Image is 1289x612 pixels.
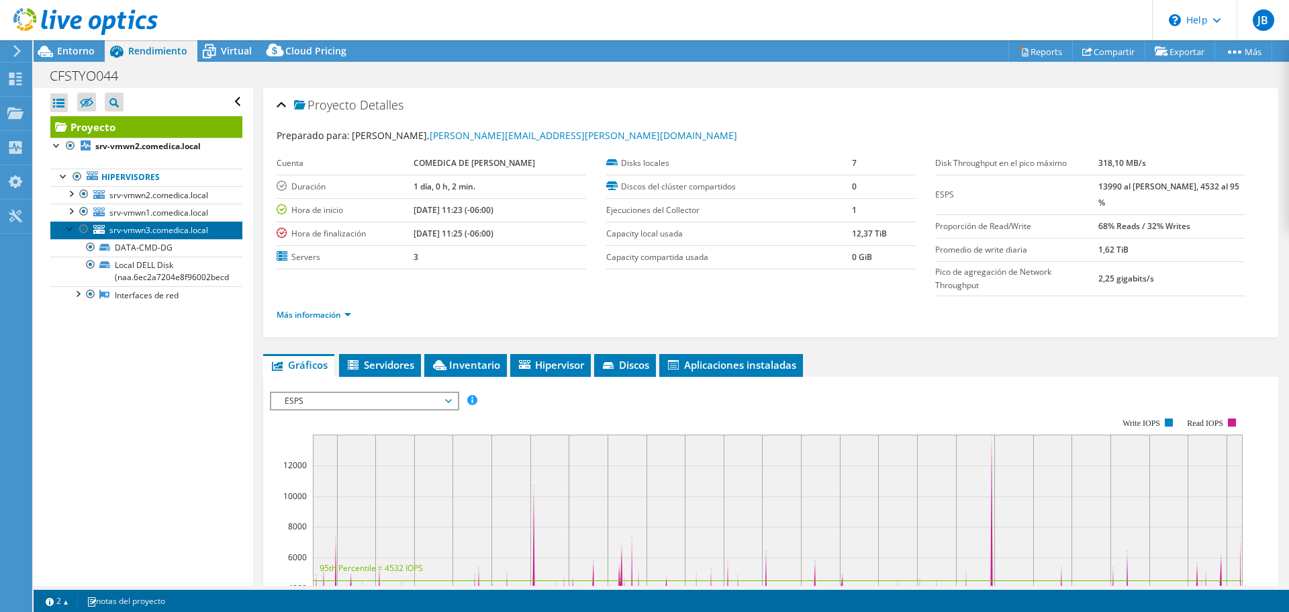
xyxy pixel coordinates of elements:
a: Local DELL Disk (naa.6ec2a7204e8f96002becd [50,257,242,286]
b: 68% Reads / 32% Writes [1098,220,1190,232]
label: Capacity local usada [606,227,853,241]
label: Discos del clúster compartidos [606,180,853,193]
a: Reports [1008,41,1073,62]
label: Hora de finalización [277,227,413,241]
b: 12,37 TiB [852,228,887,239]
text: 4000 [288,582,307,594]
text: Write IOPS [1123,419,1160,428]
a: srv-vmwn2.comedica.local [50,186,242,204]
b: COMEDICA DE [PERSON_NAME] [414,157,535,169]
b: 0 GiB [852,251,872,263]
span: Inventario [431,358,500,371]
label: Duración [277,180,413,193]
svg: \n [1169,14,1181,26]
text: 12000 [283,460,307,471]
a: srv-vmwn3.comedica.local [50,221,242,238]
span: srv-vmwn2.comedica.local [109,189,208,201]
b: 7 [852,157,857,169]
label: Promedio de write diaria [935,243,1098,257]
label: Proporción de Read/Write [935,220,1098,233]
span: Entorno [57,44,95,57]
a: Interfaces de red [50,286,242,304]
label: Cuenta [277,157,413,170]
text: 8000 [288,521,307,532]
span: Rendimiento [128,44,187,57]
label: Disks locales [606,157,853,170]
span: srv-vmwn3.comedica.local [109,224,208,236]
label: Pico de agregación de Network Throughput [935,265,1098,292]
a: [PERSON_NAME][EMAIL_ADDRESS][PERSON_NAME][DOMAIN_NAME] [430,129,737,142]
span: Gráficos [270,358,328,371]
span: Aplicaciones instaladas [666,358,796,371]
label: ESPS [935,188,1098,202]
text: 6000 [288,552,307,563]
span: Servidores [346,358,414,371]
a: 2 [36,593,78,609]
a: Más información [277,309,351,320]
b: [DATE] 11:23 (-06:00) [414,204,493,216]
a: notas del proyecto [77,593,175,609]
a: srv-vmwn2.comedica.local [50,138,242,155]
h1: CFSTYO044 [44,69,139,83]
span: Hipervisor [517,358,584,371]
label: Disk Throughput en el pico máximo [935,157,1098,170]
label: Hora de inicio [277,204,413,217]
span: Virtual [221,44,252,57]
text: 95th Percentile = 4532 IOPS [320,562,423,574]
label: Servers [277,251,413,264]
a: Proyecto [50,116,242,138]
b: srv-vmwn2.comedica.local [95,140,201,152]
text: Read IOPS [1188,419,1224,428]
b: [DATE] 11:25 (-06:00) [414,228,493,239]
span: Discos [601,358,649,371]
a: Hipervisores [50,169,242,186]
span: Cloud Pricing [285,44,346,57]
span: Detalles [360,97,403,113]
a: srv-vmwn1.comedica.local [50,204,242,221]
b: 13990 al [PERSON_NAME], 4532 al 95 % [1098,181,1239,208]
label: Preparado para: [277,129,350,142]
b: 2,25 gigabits/s [1098,273,1154,284]
b: 1 día, 0 h, 2 min. [414,181,475,192]
span: srv-vmwn1.comedica.local [109,207,208,218]
b: 318,10 MB/s [1098,157,1146,169]
b: 3 [414,251,418,263]
span: Proyecto [294,99,356,112]
span: [PERSON_NAME], [352,129,737,142]
b: 0 [852,181,857,192]
text: 10000 [283,490,307,502]
b: 1 [852,204,857,216]
b: 1,62 TiB [1098,244,1129,255]
a: DATA-CMD-DG [50,239,242,257]
label: Ejecuciones del Collector [606,204,853,217]
span: JB [1253,9,1274,31]
label: Capacity compartida usada [606,251,853,264]
span: ESPS [278,393,450,409]
a: Exportar [1145,41,1215,62]
a: Compartir [1072,41,1145,62]
a: Más [1214,41,1272,62]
